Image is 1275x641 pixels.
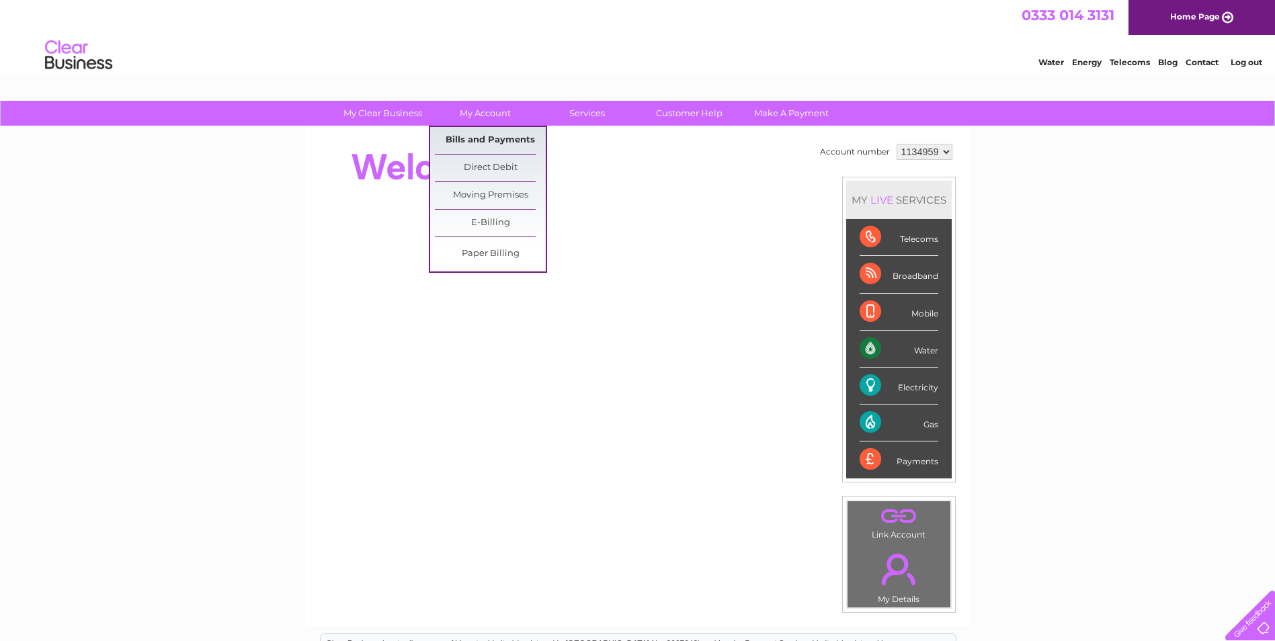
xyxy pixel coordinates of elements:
[634,101,745,126] a: Customer Help
[44,35,113,76] img: logo.png
[435,210,546,237] a: E-Billing
[868,194,896,206] div: LIVE
[1072,57,1102,67] a: Energy
[1186,57,1219,67] a: Contact
[860,256,938,293] div: Broadband
[1231,57,1262,67] a: Log out
[321,7,956,65] div: Clear Business is a trading name of Verastar Limited (registered in [GEOGRAPHIC_DATA] No. 3667643...
[435,127,546,154] a: Bills and Payments
[847,542,951,608] td: My Details
[851,546,947,593] a: .
[1022,7,1114,24] a: 0333 014 3131
[851,505,947,528] a: .
[1110,57,1150,67] a: Telecoms
[327,101,438,126] a: My Clear Business
[860,331,938,368] div: Water
[435,241,546,267] a: Paper Billing
[435,182,546,209] a: Moving Premises
[435,155,546,181] a: Direct Debit
[1158,57,1178,67] a: Blog
[429,101,540,126] a: My Account
[860,294,938,331] div: Mobile
[860,368,938,404] div: Electricity
[1038,57,1064,67] a: Water
[736,101,847,126] a: Make A Payment
[860,219,938,256] div: Telecoms
[817,140,893,163] td: Account number
[847,501,951,543] td: Link Account
[846,181,952,219] div: MY SERVICES
[532,101,643,126] a: Services
[860,441,938,478] div: Payments
[860,404,938,441] div: Gas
